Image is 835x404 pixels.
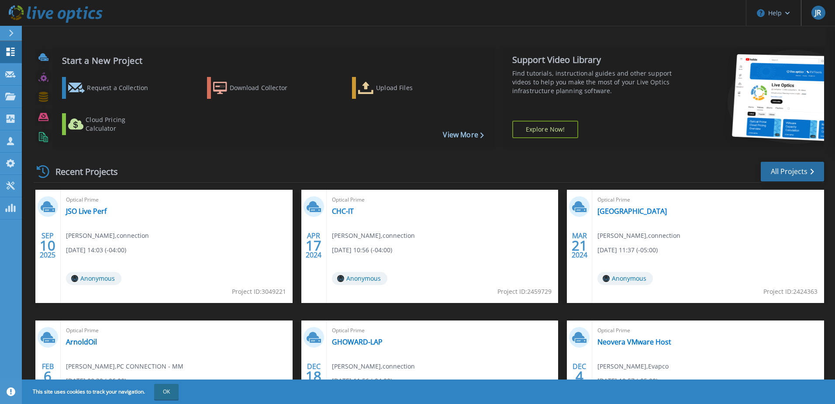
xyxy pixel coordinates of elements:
[332,231,415,240] span: [PERSON_NAME] , connection
[572,242,587,249] span: 21
[62,113,159,135] a: Cloud Pricing Calculator
[44,373,52,380] span: 6
[62,56,483,66] h3: Start a New Project
[576,373,583,380] span: 4
[305,230,322,261] div: APR 2024
[66,245,126,255] span: [DATE] 14:03 (-04:00)
[332,338,383,346] a: GHOWARD-LAP
[232,287,286,296] span: Project ID: 3049221
[443,131,483,139] a: View More
[571,360,588,392] div: DEC 2023
[332,195,553,205] span: Optical Prime
[763,287,818,296] span: Project ID: 2424363
[86,115,155,133] div: Cloud Pricing Calculator
[66,231,149,240] span: [PERSON_NAME] , connection
[332,272,387,285] span: Anonymous
[230,79,300,97] div: Download Collector
[66,326,287,335] span: Optical Prime
[597,195,819,205] span: Optical Prime
[39,360,56,392] div: FEB 2024
[66,338,97,346] a: ArnoldOil
[34,161,130,182] div: Recent Projects
[597,376,658,386] span: [DATE] 10:57 (-05:00)
[597,326,819,335] span: Optical Prime
[352,77,449,99] a: Upload Files
[376,79,446,97] div: Upload Files
[597,272,653,285] span: Anonymous
[597,207,667,216] a: [GEOGRAPHIC_DATA]
[597,245,658,255] span: [DATE] 11:37 (-05:00)
[512,69,676,95] div: Find tutorials, instructional guides and other support videos to help you make the most of your L...
[512,121,579,138] a: Explore Now!
[66,272,121,285] span: Anonymous
[332,376,392,386] span: [DATE] 11:56 (-04:00)
[305,360,322,392] div: DEC 2023
[66,195,287,205] span: Optical Prime
[66,362,183,371] span: [PERSON_NAME] , PC CONNECTION - MM
[512,54,676,66] div: Support Video Library
[761,162,824,181] a: All Projects
[571,230,588,261] div: MAR 2024
[332,362,415,371] span: [PERSON_NAME] , connection
[66,207,107,216] a: JSO Live Perf
[39,230,56,261] div: SEP 2025
[815,9,821,16] span: JR
[306,242,321,249] span: 17
[597,338,671,346] a: Neovera VMware Host
[154,384,179,400] button: OK
[332,245,392,255] span: [DATE] 10:56 (-04:00)
[24,384,179,400] span: This site uses cookies to track your navigation.
[597,231,680,240] span: [PERSON_NAME] , connection
[62,77,159,99] a: Request a Collection
[66,376,126,386] span: [DATE] 09:30 (-06:00)
[306,373,321,380] span: 18
[497,287,552,296] span: Project ID: 2459729
[207,77,304,99] a: Download Collector
[597,362,669,371] span: [PERSON_NAME] , Evapco
[40,242,55,249] span: 10
[332,207,354,216] a: CHC-IT
[87,79,157,97] div: Request a Collection
[332,326,553,335] span: Optical Prime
